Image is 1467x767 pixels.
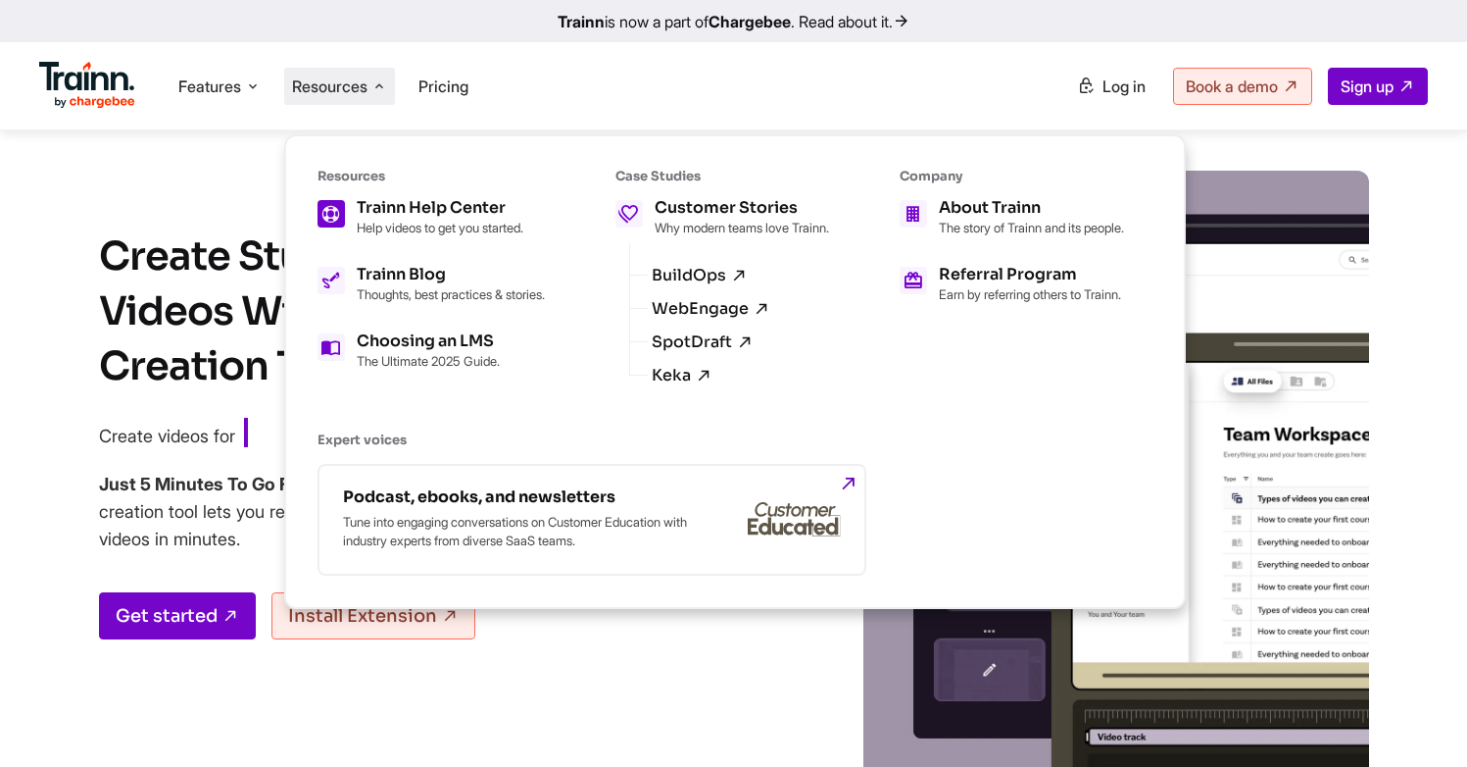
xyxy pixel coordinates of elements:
p: Tune into engaging conversations on Customer Education with industry experts from diverse SaaS te... [343,513,696,550]
a: Referral Program Earn by referring others to Trainn. [900,267,1124,302]
iframe: Chat Widget [1369,673,1467,767]
a: Book a demo [1173,68,1312,105]
h5: Trainn Blog [357,267,545,282]
h5: Referral Program [939,267,1121,282]
a: About Trainn The story of Trainn and its people. [900,200,1124,235]
span: Log in [1102,77,1146,96]
span: Sign up [1341,77,1394,96]
a: Podcast, ebooks, and newsletters Tune into engaging conversations on Customer Education with indu... [318,464,866,576]
b: Chargebee [709,12,791,31]
h5: Choosing an LMS [357,333,500,349]
h5: About Trainn [939,200,1124,216]
b: Just 5 Minutes To Go From Idea To Video! [99,474,445,494]
h5: Trainn Help Center [357,200,523,216]
a: WebEngage [652,300,770,318]
a: BuildOps [652,267,748,284]
img: customer-educated-gray.b42eccd.svg [748,502,841,537]
h6: Case Studies [615,168,829,184]
p: The story of Trainn and its people. [939,220,1124,235]
span: Resources [292,76,367,97]
a: Trainn Help Center Help videos to get you started. [318,200,545,235]
p: Help videos to get you started. [357,220,523,235]
p: Earn by referring others to Trainn. [939,286,1121,302]
p: The Ultimate 2025 Guide. [357,353,500,369]
p: Thoughts, best practices & stories. [357,286,545,302]
h1: Create Studio-quality Product Videos With The Easiest AI Video Creation Tool [99,230,765,394]
img: Trainn Logo [39,62,135,109]
a: Keka [652,367,712,384]
span: Customer Education [244,418,513,451]
h6: Company [900,168,1124,184]
a: Sign up [1328,68,1428,105]
a: Install Extension [271,592,475,639]
a: Trainn Blog Thoughts, best practices & stories. [318,267,545,302]
h6: Resources [318,168,545,184]
span: Features [178,76,241,97]
h4: [PERSON_NAME]’s AI video creation tool lets you record, edit, add voiceovers, and share product v... [99,471,667,553]
p: Why modern teams love Trainn. [655,220,829,235]
h5: Podcast, ebooks, and newsletters [343,489,696,505]
a: Choosing an LMS The Ultimate 2025 Guide. [318,333,545,369]
a: Log in [1065,69,1157,104]
span: Create videos for [99,426,235,446]
b: Trainn [558,12,605,31]
a: Get started [99,592,256,639]
a: Customer Stories Why modern teams love Trainn. [615,200,829,235]
h5: Customer Stories [655,200,829,216]
span: Book a demo [1186,77,1278,96]
a: SpotDraft [652,333,754,351]
a: Pricing [418,77,468,96]
h6: Expert voices [318,432,1124,448]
